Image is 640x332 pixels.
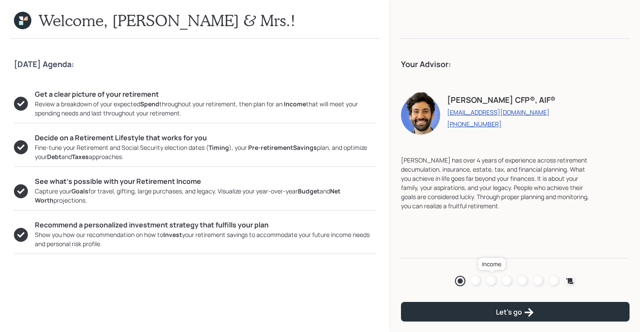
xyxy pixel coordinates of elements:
[401,302,630,322] button: Let's go
[35,134,377,142] h5: Decide on a Retirement Lifestyle that works for you
[35,90,377,98] h5: Get a clear picture of your retirement
[35,221,377,229] h5: Recommend a personalized investment strategy that fulfills your plan
[72,152,89,161] b: Taxes
[35,186,377,205] div: Capture your for travel, gifting, large purchases, and legacy. Visualize your year-over-year and ...
[14,60,377,69] h4: [DATE] Agenda:
[35,99,377,118] div: Review a breakdown of your expected throughout your retirement, then plan for an that will meet y...
[496,307,534,318] div: Let's go
[35,177,377,186] h5: See what’s possible with your Retirement Income
[35,230,377,248] div: Show you how our recommendation on how to your retirement savings to accommodate your future inco...
[447,120,556,128] a: [PHONE_NUMBER]
[447,95,556,105] h4: [PERSON_NAME] CFP®, AIF®
[293,143,317,152] b: Savings
[140,100,159,108] b: Spend
[71,187,88,195] b: Goals
[35,187,340,204] b: Net Worth
[209,143,229,152] b: Timing
[401,60,630,69] h4: Your Advisor:
[298,187,320,195] b: Budget
[401,156,595,210] div: [PERSON_NAME] has over 4 years of experience across retirement decumulation, insurance, estate, t...
[248,143,293,152] b: Pre-retirement
[447,108,556,116] a: [EMAIL_ADDRESS][DOMAIN_NAME]
[401,91,440,135] img: eric-schwartz-headshot.png
[47,152,61,161] b: Debt
[163,230,182,239] b: Invest
[38,11,296,30] h1: Welcome, [PERSON_NAME] & Mrs.!
[35,143,377,161] div: Fine-tune your Retirement and Social Security election dates ( ), your plan, and optimize your an...
[284,100,306,108] b: Income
